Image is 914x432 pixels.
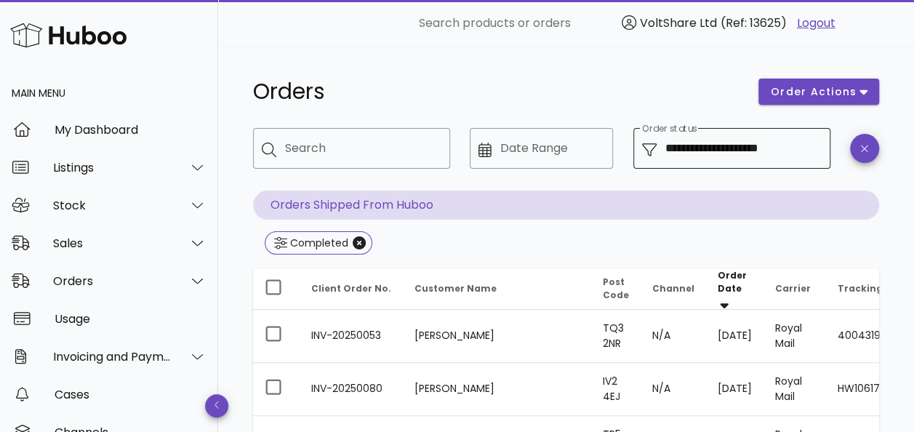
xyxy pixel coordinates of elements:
[640,15,717,31] span: VoltShare Ltd
[706,363,763,416] td: [DATE]
[652,282,694,295] span: Channel
[53,274,172,288] div: Orders
[253,79,741,105] h1: Orders
[706,310,763,363] td: [DATE]
[763,269,826,310] th: Carrier
[763,363,826,416] td: Royal Mail
[770,84,857,100] span: order actions
[603,276,629,301] span: Post Code
[706,269,763,310] th: Order Date: Sorted descending. Activate to remove sorting.
[718,269,747,295] span: Order Date
[641,310,706,363] td: N/A
[403,363,591,416] td: [PERSON_NAME]
[287,236,348,250] div: Completed
[53,161,172,175] div: Listings
[758,79,879,105] button: order actions
[797,15,835,32] a: Logout
[591,269,641,310] th: Post Code
[403,269,591,310] th: Customer Name
[300,269,403,310] th: Client Order No.
[353,236,366,249] button: Close
[641,269,706,310] th: Channel
[591,363,641,416] td: IV2 4EJ
[300,363,403,416] td: INV-20250080
[55,123,207,137] div: My Dashboard
[53,350,172,364] div: Invoicing and Payments
[311,282,391,295] span: Client Order No.
[838,282,902,295] span: Tracking No.
[763,310,826,363] td: Royal Mail
[300,310,403,363] td: INV-20250053
[53,199,172,212] div: Stock
[775,282,811,295] span: Carrier
[253,191,879,220] p: Orders Shipped From Huboo
[55,388,207,401] div: Cases
[591,310,641,363] td: TQ3 2NR
[55,312,207,326] div: Usage
[53,236,172,250] div: Sales
[642,124,697,135] label: Order status
[721,15,787,31] span: (Ref: 13625)
[641,363,706,416] td: N/A
[403,310,591,363] td: [PERSON_NAME]
[414,282,497,295] span: Customer Name
[10,20,127,51] img: Huboo Logo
